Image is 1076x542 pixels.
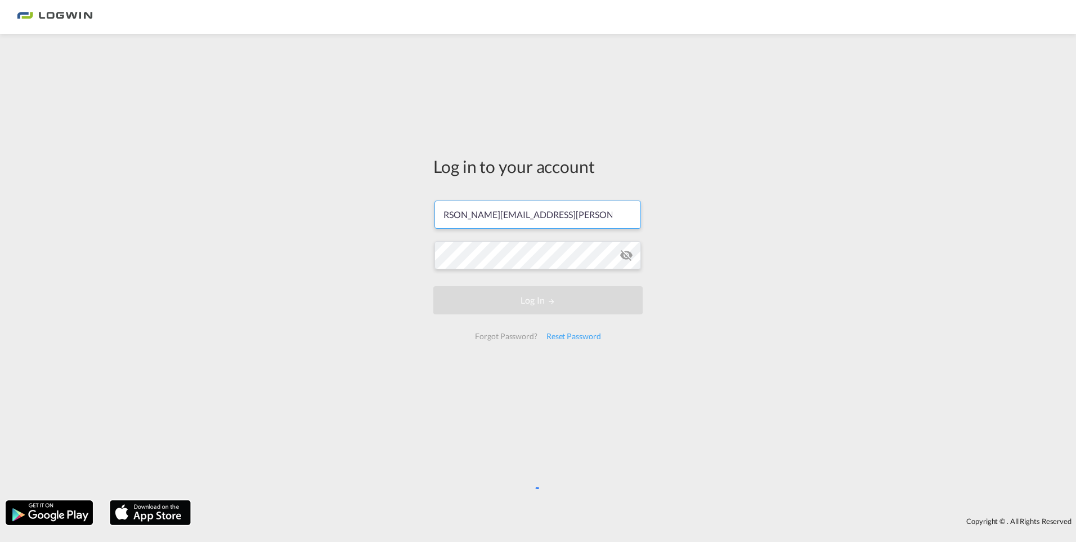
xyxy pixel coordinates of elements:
[620,248,633,262] md-icon: icon-eye-off
[17,5,93,30] img: bc73a0e0d8c111efacd525e4c8ad7d32.png
[196,512,1076,531] div: Copyright © . All Rights Reserved
[542,326,606,346] div: Reset Password
[433,154,643,178] div: Log in to your account
[109,499,192,526] img: apple.png
[433,286,643,314] button: LOGIN
[470,326,541,346] div: Forgot Password?
[5,499,94,526] img: google.png
[434,201,641,229] input: Enter email/phone number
